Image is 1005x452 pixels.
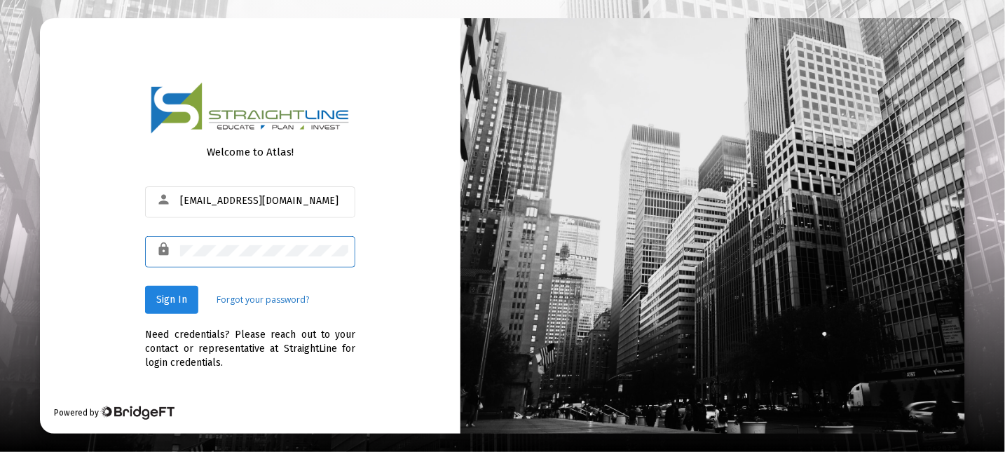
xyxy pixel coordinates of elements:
[156,241,173,258] mat-icon: lock
[145,286,198,314] button: Sign In
[151,82,350,135] img: Logo
[180,196,348,207] input: Email or Username
[217,293,309,307] a: Forgot your password?
[100,406,174,420] img: Bridge Financial Technology Logo
[156,191,173,208] mat-icon: person
[145,145,355,159] div: Welcome to Atlas!
[156,294,187,306] span: Sign In
[145,314,355,370] div: Need credentials? Please reach out to your contact or representative at StraightLine for login cr...
[54,406,174,420] div: Powered by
